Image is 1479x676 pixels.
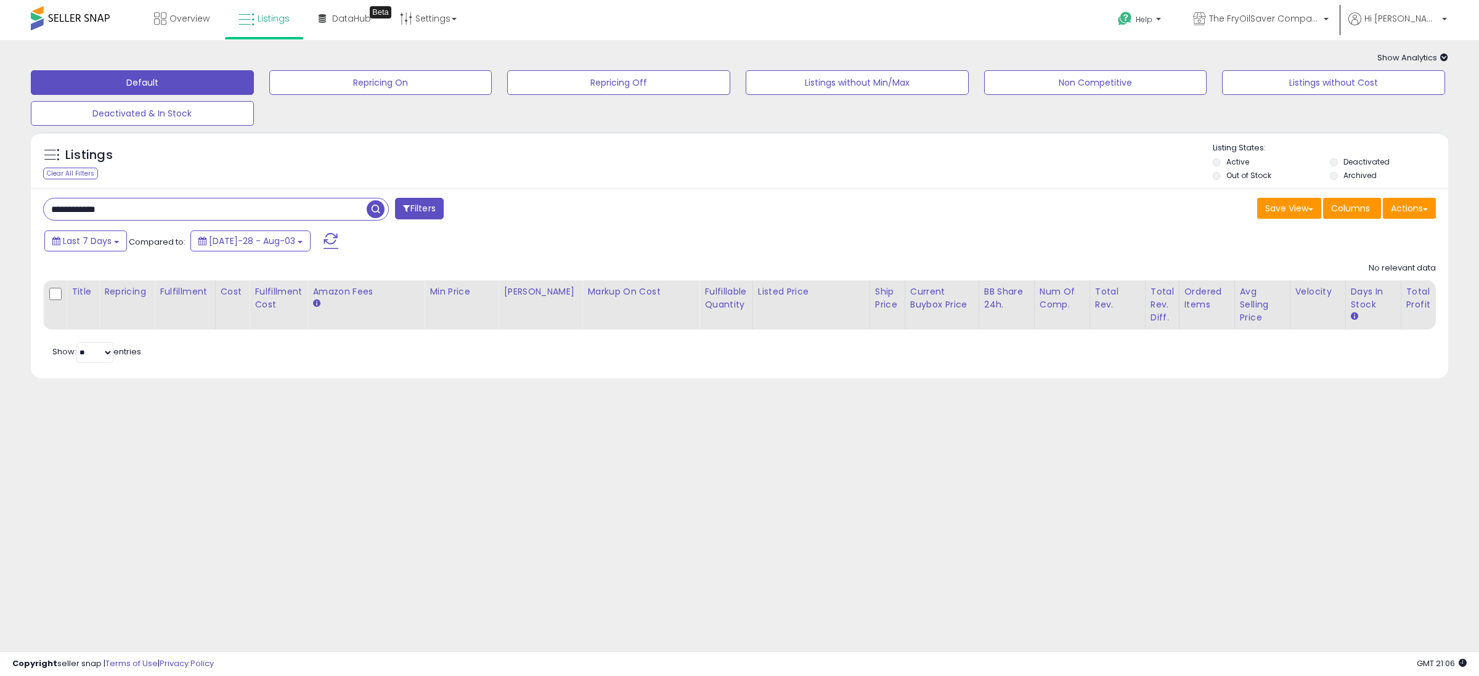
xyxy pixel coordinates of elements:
div: Velocity [1295,285,1340,298]
div: Min Price [430,285,493,298]
div: Tooltip anchor [370,6,391,18]
span: Help [1136,14,1152,25]
button: Non Competitive [984,70,1207,95]
span: Listings [258,12,290,25]
div: Ship Price [875,285,900,311]
div: Ordered Items [1184,285,1229,311]
button: Repricing Off [507,70,730,95]
div: Current Buybox Price [910,285,974,311]
span: The FryOilSaver Company [1209,12,1320,25]
div: Total Rev. [1095,285,1140,311]
div: Num of Comp. [1040,285,1085,311]
div: Avg Selling Price [1240,285,1285,324]
small: Amazon Fees. [312,298,320,309]
span: Hi [PERSON_NAME] [1364,12,1438,25]
label: Active [1226,157,1249,167]
button: Last 7 Days [44,230,127,251]
div: [PERSON_NAME] [503,285,577,298]
a: Hi [PERSON_NAME] [1348,12,1447,40]
label: Deactivated [1343,157,1390,167]
button: [DATE]-28 - Aug-03 [190,230,311,251]
button: Repricing On [269,70,492,95]
div: Title [71,285,94,298]
div: No relevant data [1369,263,1436,274]
button: Listings without Min/Max [746,70,969,95]
label: Out of Stock [1226,170,1271,181]
span: Columns [1331,202,1370,214]
span: Compared to: [129,236,185,248]
div: BB Share 24h. [984,285,1029,311]
button: Actions [1383,198,1436,219]
span: DataHub [332,12,371,25]
span: Overview [169,12,210,25]
a: Help [1108,2,1173,40]
h5: Listings [65,147,113,164]
div: Days In Stock [1351,285,1396,311]
div: Fulfillment [160,285,210,298]
button: Save View [1257,198,1321,219]
div: Total Profit [1406,285,1451,311]
th: The percentage added to the cost of goods (COGS) that forms the calculator for Min & Max prices. [582,280,699,330]
button: Default [31,70,254,95]
div: Clear All Filters [43,168,98,179]
button: Listings without Cost [1222,70,1445,95]
small: Days In Stock. [1351,311,1358,322]
div: Fulfillment Cost [255,285,302,311]
div: Amazon Fees [312,285,419,298]
label: Archived [1343,170,1377,181]
div: Total Rev. Diff. [1151,285,1174,324]
span: Last 7 Days [63,235,112,247]
button: Columns [1323,198,1381,219]
div: Fulfillable Quantity [704,285,747,311]
div: Repricing [104,285,149,298]
p: Listing States: [1213,142,1449,154]
div: Listed Price [758,285,865,298]
i: Get Help [1117,11,1133,26]
button: Filters [395,198,443,219]
div: Markup on Cost [587,285,694,298]
span: Show: entries [52,346,141,357]
button: Deactivated & In Stock [31,101,254,126]
div: Cost [221,285,245,298]
span: Show Analytics [1377,52,1448,63]
span: [DATE]-28 - Aug-03 [209,235,295,247]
